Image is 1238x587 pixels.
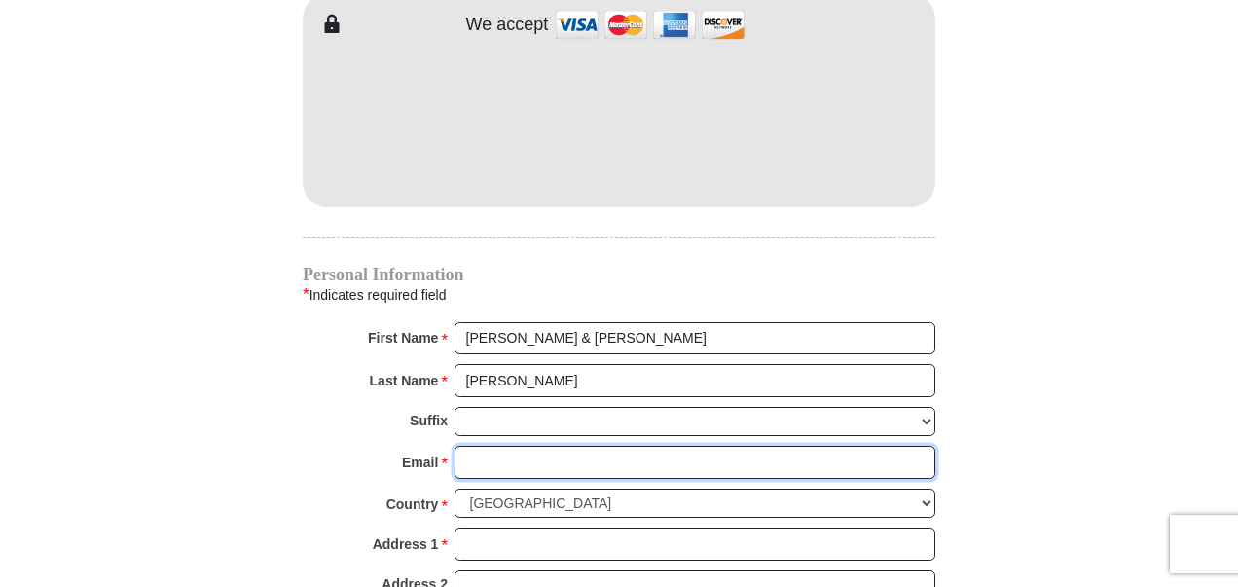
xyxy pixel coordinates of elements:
[368,324,438,351] strong: First Name
[303,267,935,282] h4: Personal Information
[370,367,439,394] strong: Last Name
[303,282,935,308] div: Indicates required field
[466,15,549,36] h4: We accept
[373,531,439,558] strong: Address 1
[402,449,438,476] strong: Email
[410,407,448,434] strong: Suffix
[553,4,747,46] img: credit cards accepted
[386,491,439,518] strong: Country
